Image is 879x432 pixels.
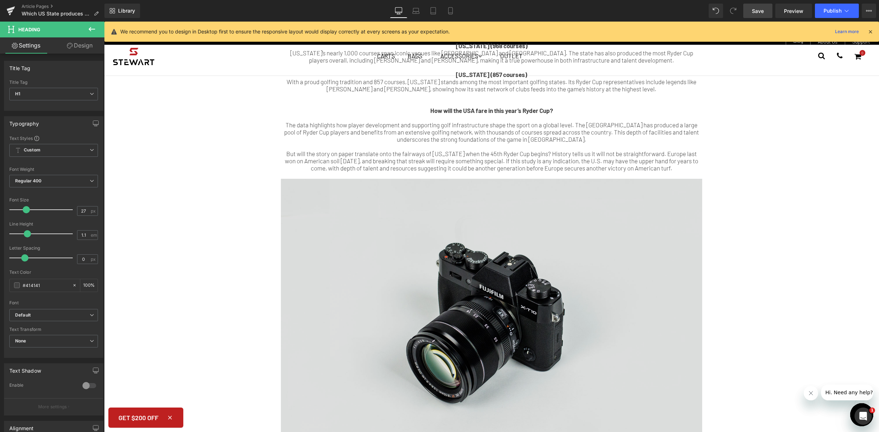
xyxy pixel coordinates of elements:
[326,85,449,92] span: How will the USA fare in this year’s Ryder Cup?
[746,382,769,405] iframe: Button to launch messaging window
[784,7,803,15] span: Preview
[91,209,97,213] span: px
[4,5,52,11] span: Hi. Need any help?
[709,4,723,18] button: Undo
[425,4,442,18] a: Tablet
[726,4,740,18] button: Redo
[4,398,103,415] button: More settings
[118,8,135,14] span: Library
[80,279,98,292] div: %
[352,21,423,28] span: [US_STATE] (968 courses)
[18,27,40,32] span: Heading
[54,37,106,54] a: Design
[700,364,714,379] iframe: Close message
[855,408,872,425] iframe: Intercom live chat
[824,8,842,14] span: Publish
[717,363,769,379] iframe: Message from company
[23,281,69,289] input: Color
[104,4,140,18] a: New Library
[15,312,31,318] i: Default
[752,7,764,15] span: Save
[15,91,20,96] b: H1
[22,4,104,9] a: Article Pages
[24,147,40,153] b: Custom
[9,382,75,390] div: Enable
[9,135,98,141] div: Text Styles
[120,28,450,36] p: We recommend you to design in Desktop first to ensure the responsive layout would display correct...
[9,222,98,227] div: Line Height
[832,27,862,36] a: Learn more
[91,257,97,262] span: px
[775,4,812,18] a: Preview
[9,270,98,275] div: Text Color
[177,100,598,121] div: The data highlights how player development and supporting golf infrastructure shape the sport on ...
[9,197,98,203] div: Font Size
[9,421,34,431] div: Alignment
[177,56,598,71] div: With a proud golfing tradition and 857 courses, [US_STATE] stands among the most important golfin...
[429,3,461,13] a: Shop Now
[9,364,41,374] div: Text Shadow
[9,246,98,251] div: Letter Spacing
[9,167,98,172] div: Font Weight
[38,404,67,410] p: More settings
[4,386,79,406] button: GET $200 OFF
[9,327,98,332] div: Text Transform
[15,338,26,344] b: None
[15,178,42,183] b: Regular 400
[442,4,459,18] a: Mobile
[815,4,859,18] button: Publish
[352,49,423,56] span: [US_STATE] (857 courses)
[91,233,97,237] span: em
[9,300,98,305] div: Font
[177,128,598,150] div: But will the story on paper translate onto the fairways of [US_STATE] when the 45th Ryder Cup beg...
[177,28,598,42] div: [US_STATE]’s nearly 1,000 courses span iconic venues like [GEOGRAPHIC_DATA] and [GEOGRAPHIC_DATA]...
[22,11,91,17] span: Which US State produces the most Ryder Cup Players?
[9,61,31,71] div: Title Tag
[9,80,98,85] div: Title Tag
[407,4,425,18] a: Laptop
[9,117,39,127] div: Typography
[390,4,407,18] a: Desktop
[862,4,876,18] button: More
[869,408,875,413] span: 1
